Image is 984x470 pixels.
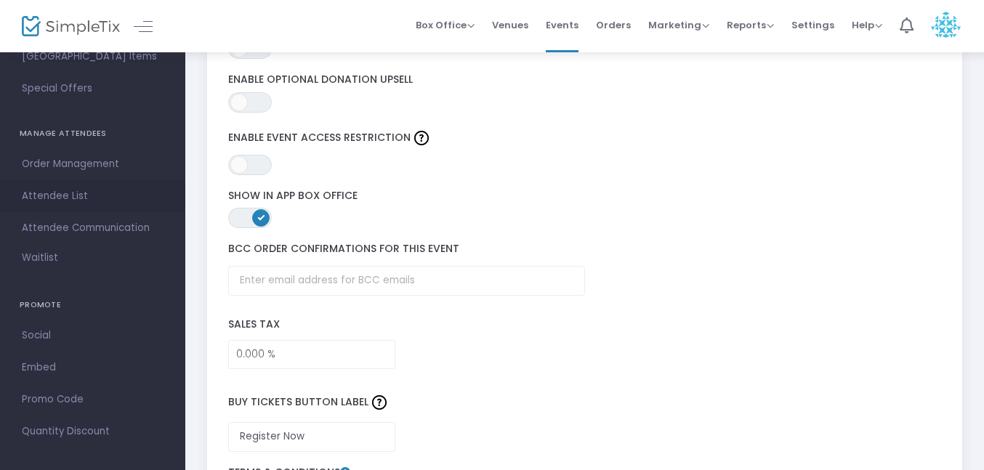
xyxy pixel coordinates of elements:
[228,243,942,256] label: BCC order confirmations for this event
[22,326,164,345] span: Social
[791,7,834,44] span: Settings
[20,119,166,148] h4: MANAGE ATTENDEES
[22,155,164,174] span: Order Management
[228,127,942,149] label: Enable Event Access Restriction
[228,73,942,86] label: Enable Optional Donation Upsell
[22,219,164,238] span: Attendee Communication
[229,341,395,368] input: Sales Tax
[22,251,58,265] span: Waitlist
[22,187,164,206] span: Attendee List
[257,214,265,221] span: ON
[546,7,578,44] span: Events
[22,358,164,377] span: Embed
[727,18,774,32] span: Reports
[416,18,475,32] span: Box Office
[22,79,164,98] span: Special Offers
[372,395,387,410] img: question-mark
[648,18,709,32] span: Marketing
[221,384,948,422] label: Buy Tickets Button Label
[20,291,166,320] h4: PROMOTE
[22,422,164,441] span: Quantity Discount
[228,190,942,203] label: Show in App Box Office
[852,18,882,32] span: Help
[596,7,631,44] span: Orders
[492,7,528,44] span: Venues
[22,47,164,66] span: [GEOGRAPHIC_DATA] Items
[414,131,429,145] img: question-mark
[228,266,585,296] input: Enter email address for BCC emails
[221,310,948,340] label: Sales Tax
[22,390,164,409] span: Promo Code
